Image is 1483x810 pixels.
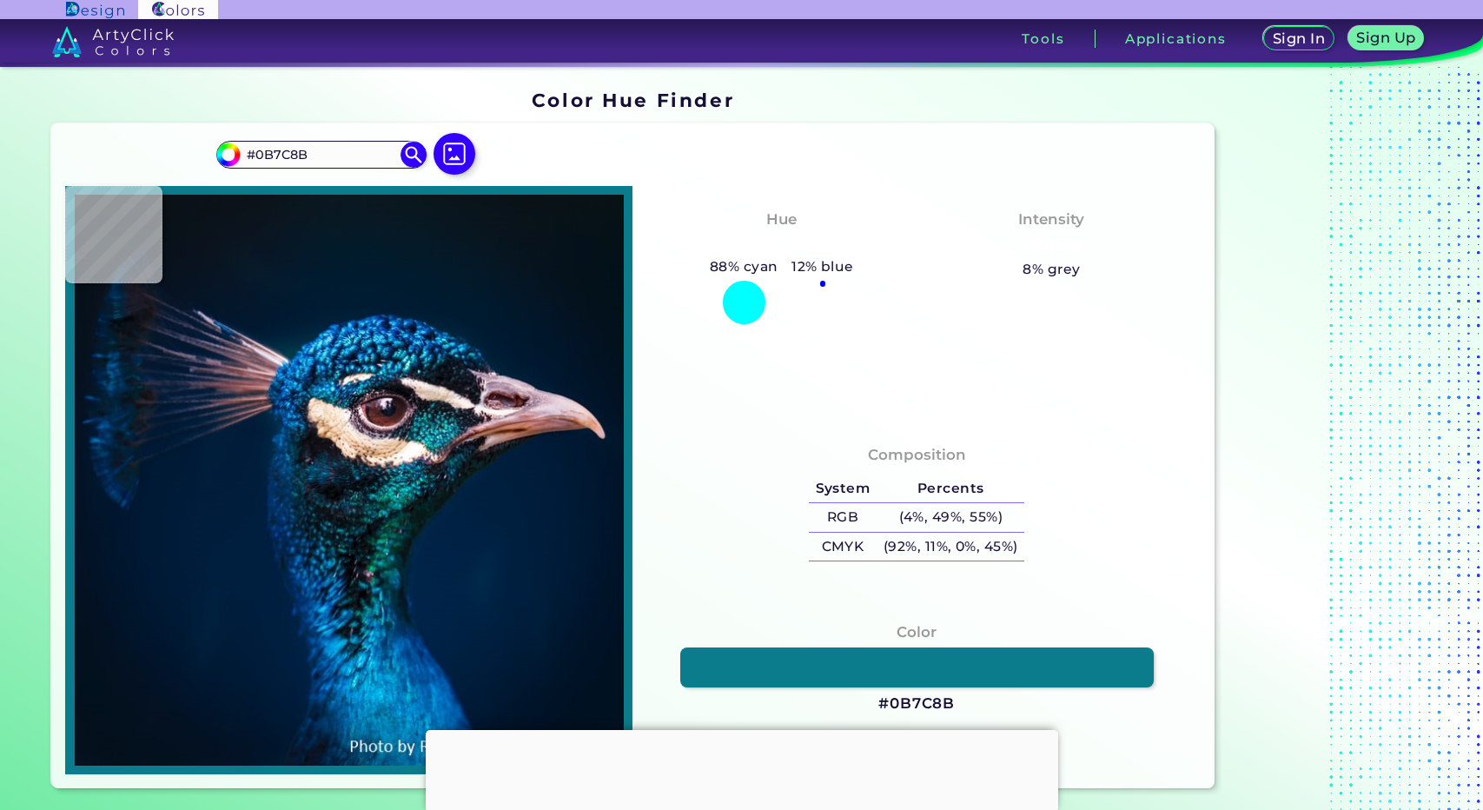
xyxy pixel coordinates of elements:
[877,475,1024,503] h5: Percents
[532,87,734,113] h1: Color Hue Finder
[434,133,475,175] img: icon picture
[66,2,124,18] img: ArtyClick Design logo
[1022,32,1064,45] h3: Tools
[878,694,955,714] h3: #0B7C8B
[1014,235,1089,256] h3: Vibrant
[1221,83,1439,795] iframe: Advertisement
[725,235,838,256] h3: Bluish Cyan
[809,475,877,503] h5: System
[1359,31,1413,44] h5: Sign Up
[52,26,175,57] img: logo_artyclick_colors_white.svg
[1023,258,1080,281] h5: 8% grey
[1125,32,1227,45] h3: Applications
[241,143,402,167] input: type color..
[877,533,1024,561] h5: (92%, 11%, 0%, 45%)
[703,256,785,278] h5: 88% cyan
[897,620,937,645] h4: Color
[766,207,797,232] h4: Hue
[809,503,877,532] h5: RGB
[401,142,427,168] img: icon search
[877,503,1024,532] h5: (4%, 49%, 55%)
[1351,28,1420,50] a: Sign Up
[1018,207,1084,232] h4: Intensity
[74,195,624,766] img: img_pavlin.jpg
[785,256,860,278] h5: 12% blue
[868,442,966,468] h4: Composition
[1266,28,1331,50] a: Sign In
[809,533,877,561] h5: CMYK
[1274,32,1322,45] h5: Sign In
[426,730,1058,808] iframe: Advertisement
